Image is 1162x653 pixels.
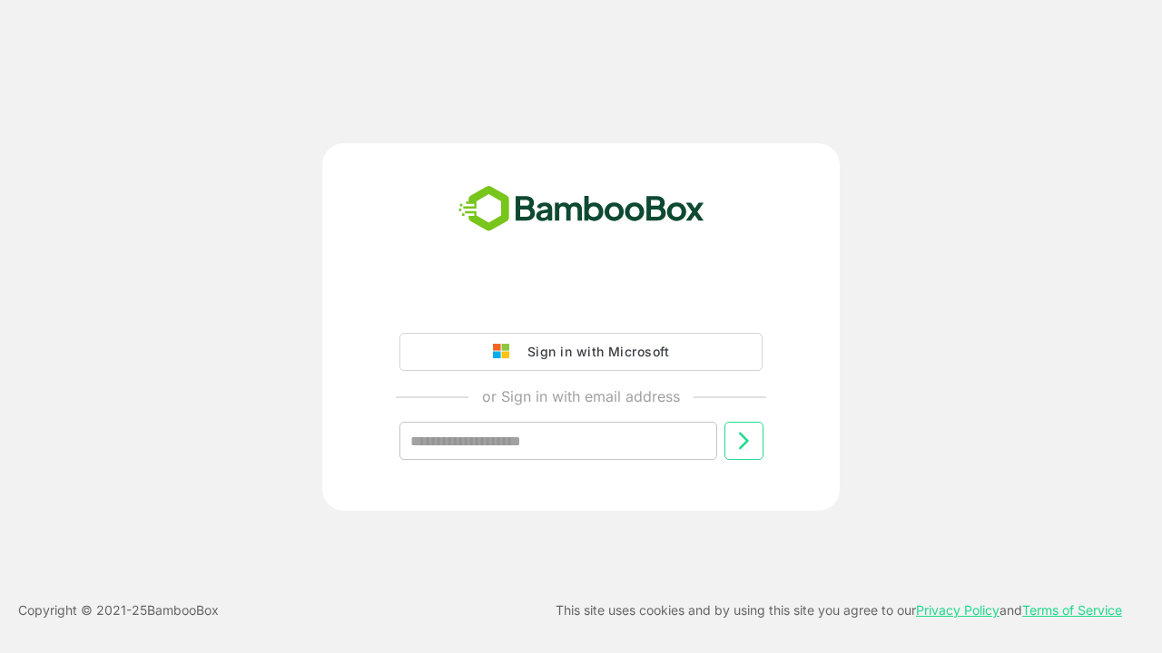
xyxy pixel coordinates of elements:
p: or Sign in with email address [482,385,680,407]
a: Privacy Policy [916,602,1000,618]
p: Copyright © 2021- 25 BambooBox [18,599,219,621]
p: This site uses cookies and by using this site you agree to our and [556,599,1122,621]
img: bamboobox [448,180,714,239]
a: Terms of Service [1022,602,1122,618]
button: Sign in with Microsoft [399,333,763,371]
div: Sign in with Microsoft [518,340,669,364]
img: google [493,344,518,360]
